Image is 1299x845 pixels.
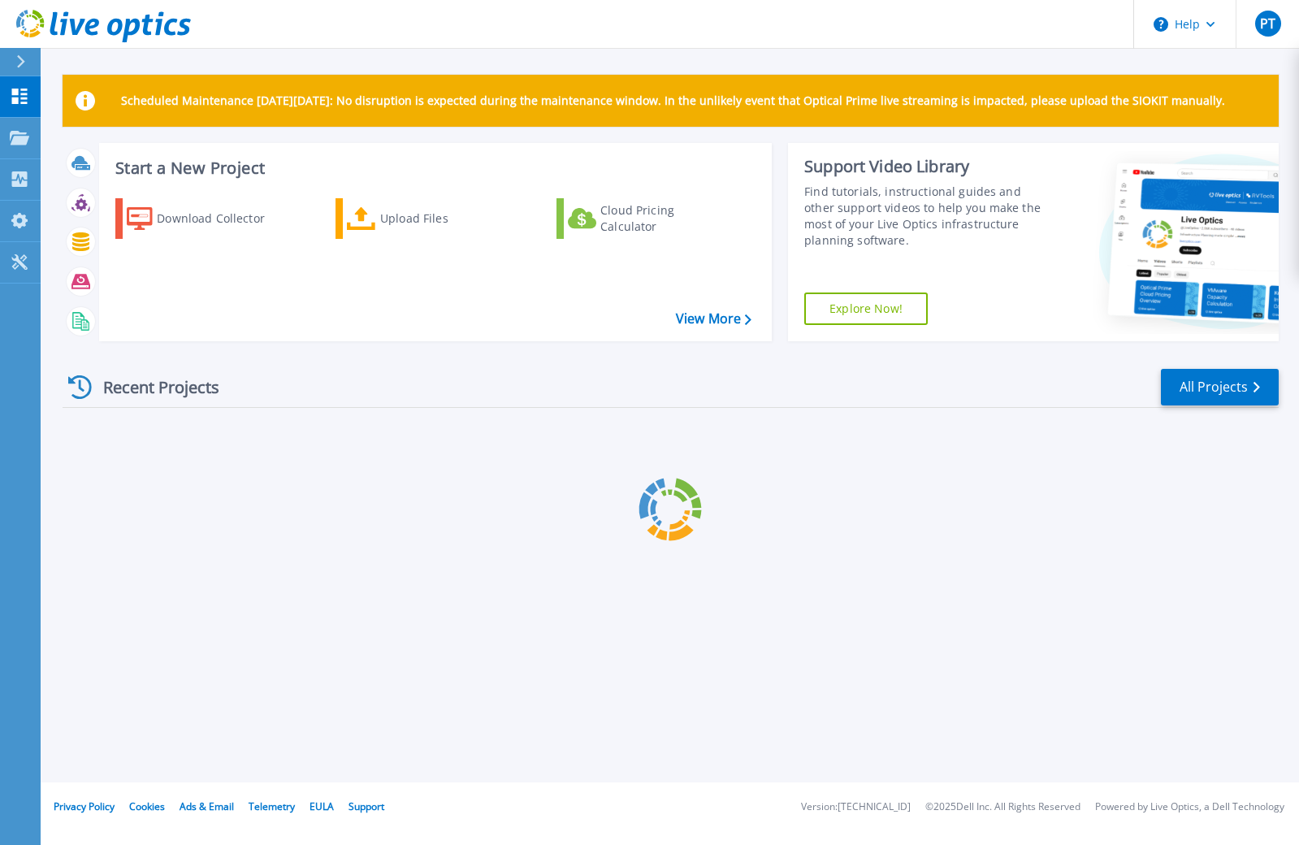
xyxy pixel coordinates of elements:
[180,799,234,813] a: Ads & Email
[804,184,1051,249] div: Find tutorials, instructional guides and other support videos to help you make the most of your L...
[801,802,911,812] li: Version: [TECHNICAL_ID]
[121,94,1225,107] p: Scheduled Maintenance [DATE][DATE]: No disruption is expected during the maintenance window. In t...
[249,799,295,813] a: Telemetry
[1161,369,1279,405] a: All Projects
[925,802,1080,812] li: © 2025 Dell Inc. All Rights Reserved
[115,198,297,239] a: Download Collector
[157,202,287,235] div: Download Collector
[676,311,751,327] a: View More
[1260,17,1275,30] span: PT
[556,198,738,239] a: Cloud Pricing Calculator
[63,367,241,407] div: Recent Projects
[336,198,517,239] a: Upload Files
[380,202,510,235] div: Upload Files
[804,292,928,325] a: Explore Now!
[54,799,115,813] a: Privacy Policy
[129,799,165,813] a: Cookies
[1095,802,1284,812] li: Powered by Live Optics, a Dell Technology
[310,799,334,813] a: EULA
[349,799,384,813] a: Support
[600,202,730,235] div: Cloud Pricing Calculator
[115,159,751,177] h3: Start a New Project
[804,156,1051,177] div: Support Video Library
